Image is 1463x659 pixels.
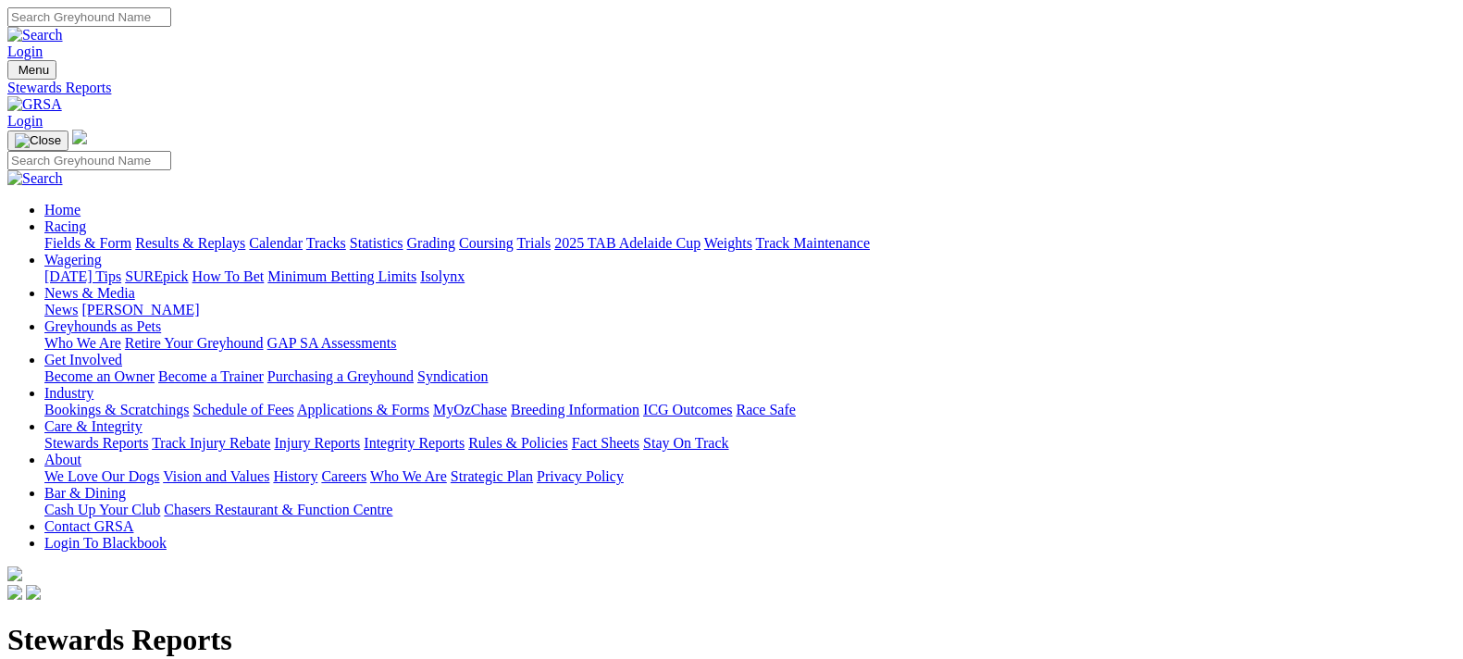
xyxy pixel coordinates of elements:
[643,402,732,417] a: ICG Outcomes
[459,235,514,251] a: Coursing
[511,402,639,417] a: Breeding Information
[249,235,303,251] a: Calendar
[72,130,87,144] img: logo-grsa-white.png
[44,335,1456,352] div: Greyhounds as Pets
[44,518,133,534] a: Contact GRSA
[7,7,171,27] input: Search
[7,80,1456,96] a: Stewards Reports
[44,485,126,501] a: Bar & Dining
[44,535,167,551] a: Login To Blackbook
[7,151,171,170] input: Search
[364,435,465,451] a: Integrity Reports
[7,623,1456,657] h1: Stewards Reports
[267,268,416,284] a: Minimum Betting Limits
[451,468,533,484] a: Strategic Plan
[297,402,429,417] a: Applications & Forms
[756,235,870,251] a: Track Maintenance
[44,318,161,334] a: Greyhounds as Pets
[306,235,346,251] a: Tracks
[164,502,392,517] a: Chasers Restaurant & Function Centre
[468,435,568,451] a: Rules & Policies
[7,566,22,581] img: logo-grsa-white.png
[704,235,752,251] a: Weights
[516,235,551,251] a: Trials
[44,235,131,251] a: Fields & Form
[125,335,264,351] a: Retire Your Greyhound
[736,402,795,417] a: Race Safe
[643,435,728,451] a: Stay On Track
[192,402,293,417] a: Schedule of Fees
[44,285,135,301] a: News & Media
[152,435,270,451] a: Track Injury Rebate
[7,96,62,113] img: GRSA
[44,418,143,434] a: Care & Integrity
[7,27,63,44] img: Search
[44,202,81,218] a: Home
[44,468,159,484] a: We Love Our Dogs
[537,468,624,484] a: Privacy Policy
[554,235,701,251] a: 2025 TAB Adelaide Cup
[417,368,488,384] a: Syndication
[44,352,122,367] a: Get Involved
[44,302,1456,318] div: News & Media
[7,170,63,187] img: Search
[7,585,22,600] img: facebook.svg
[44,368,155,384] a: Become an Owner
[44,218,86,234] a: Racing
[44,235,1456,252] div: Racing
[163,468,269,484] a: Vision and Values
[267,335,397,351] a: GAP SA Assessments
[44,402,1456,418] div: Industry
[26,585,41,600] img: twitter.svg
[158,368,264,384] a: Become a Trainer
[44,268,1456,285] div: Wagering
[267,368,414,384] a: Purchasing a Greyhound
[192,268,265,284] a: How To Bet
[125,268,188,284] a: SUREpick
[44,268,121,284] a: [DATE] Tips
[321,468,366,484] a: Careers
[135,235,245,251] a: Results & Replays
[7,131,68,151] button: Toggle navigation
[19,63,49,77] span: Menu
[44,368,1456,385] div: Get Involved
[274,435,360,451] a: Injury Reports
[44,468,1456,485] div: About
[572,435,639,451] a: Fact Sheets
[44,302,78,317] a: News
[7,113,43,129] a: Login
[44,452,81,467] a: About
[44,402,189,417] a: Bookings & Scratchings
[44,502,1456,518] div: Bar & Dining
[44,252,102,267] a: Wagering
[15,133,61,148] img: Close
[420,268,465,284] a: Isolynx
[44,435,1456,452] div: Care & Integrity
[44,502,160,517] a: Cash Up Your Club
[44,385,93,401] a: Industry
[370,468,447,484] a: Who We Are
[7,60,56,80] button: Toggle navigation
[273,468,317,484] a: History
[7,44,43,59] a: Login
[44,435,148,451] a: Stewards Reports
[433,402,507,417] a: MyOzChase
[44,335,121,351] a: Who We Are
[350,235,403,251] a: Statistics
[407,235,455,251] a: Grading
[81,302,199,317] a: [PERSON_NAME]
